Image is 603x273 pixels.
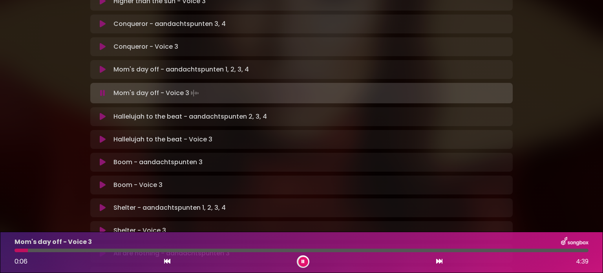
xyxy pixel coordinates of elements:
p: Hallelujah to the beat - Voice 3 [113,135,212,144]
img: songbox-logo-white.png [561,237,588,247]
p: Boom - Voice 3 [113,180,163,190]
p: Mom's day off - aandachtspunten 1, 2, 3, 4 [113,65,249,74]
p: Mom's day off - Voice 3 [15,237,92,247]
p: Mom's day off - Voice 3 [113,88,200,99]
span: 0:06 [15,257,27,266]
p: Boom - aandachtspunten 3 [113,158,203,167]
p: Hallelujah to the beat - aandachtspunten 2, 3, 4 [113,112,267,121]
p: Shelter - aandachtspunten 1, 2, 3, 4 [113,203,226,213]
p: Conqueror - aandachtspunten 3, 4 [113,19,226,29]
p: Shelter - Voice 3 [113,226,166,235]
p: Conqueror - Voice 3 [113,42,178,51]
img: waveform4.gif [189,88,200,99]
span: 4:39 [576,257,588,266]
